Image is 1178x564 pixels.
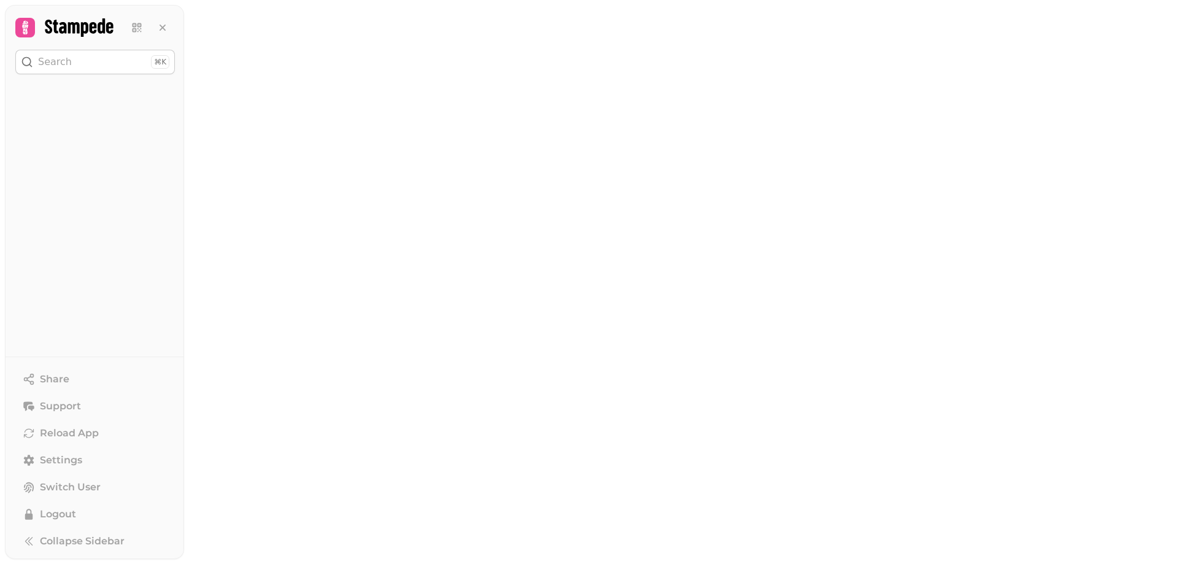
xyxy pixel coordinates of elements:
button: Switch User [15,475,175,500]
span: Switch User [40,480,101,495]
button: Search⌘K [15,50,175,74]
button: Collapse Sidebar [15,529,175,554]
button: Reload App [15,421,175,446]
button: Logout [15,502,175,527]
div: ⌘K [151,55,169,69]
span: Settings [40,453,82,468]
p: Search [38,55,72,69]
span: Logout [40,507,76,522]
span: Collapse Sidebar [40,534,125,549]
span: Reload App [40,426,99,441]
button: Share [15,367,175,392]
span: Share [40,372,69,387]
span: Support [40,399,81,414]
a: Settings [15,448,175,473]
button: Support [15,394,175,419]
